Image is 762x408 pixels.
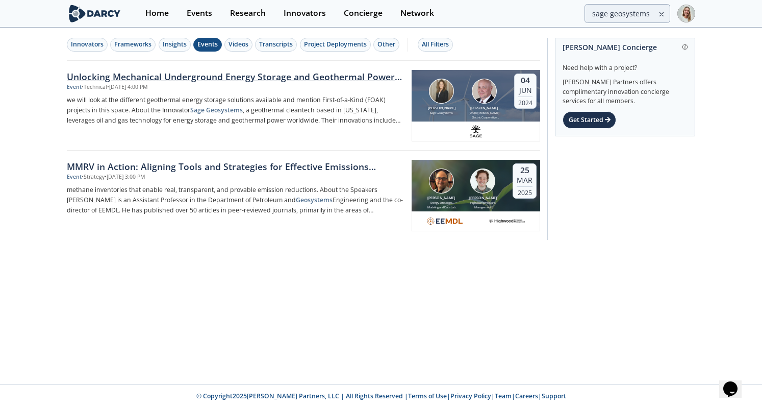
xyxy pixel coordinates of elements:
div: Event [67,83,82,91]
p: we will look at the different geothermal energy storage solutions available and mention First-of-... [67,95,404,126]
div: [PERSON_NAME] Concierge [563,38,688,56]
a: Terms of Use [408,392,447,400]
a: Careers [515,392,538,400]
input: Advanced Search [585,4,670,23]
strong: Geosystems [296,196,333,204]
button: Insights [159,38,191,52]
button: All Filters [418,38,453,52]
a: Support [542,392,566,400]
div: Videos [228,40,248,49]
div: Need help with a project? [563,56,688,73]
button: Frameworks [110,38,156,52]
img: 02076ea7-21fe-4f25-90cc-93f8940c28af [489,215,525,227]
div: Unlocking Mechanical Underground Energy Storage and Geothermal Power Generation [67,70,404,83]
div: Event [67,173,82,181]
div: 04 [518,76,532,86]
img: logo-wide.svg [67,5,122,22]
img: Profile [677,5,695,22]
div: 25 [517,165,532,176]
strong: Geosystems [206,106,243,114]
img: information.svg [682,44,688,50]
div: [PERSON_NAME] [467,196,498,201]
div: All Filters [422,40,449,49]
div: Other [377,40,395,49]
div: [PERSON_NAME] Partners offers complimentary innovation concierge services for all members. [563,73,688,106]
div: Research [230,9,266,17]
a: MMRV in Action: Aligning Tools and Strategies for Effective Emissions Management Event •Strategy•... [67,151,540,240]
div: Home [145,9,169,17]
div: [DATE][PERSON_NAME] Electric Cooperative Incorporated [468,111,500,119]
div: Events [197,40,218,49]
strong: Sage [190,106,205,114]
div: Frameworks [114,40,151,49]
div: Innovators [71,40,104,49]
button: Innovators [67,38,108,52]
div: Insights [163,40,187,49]
img: 338e47bf-3967-44fc-9e73-eff64e29b388 [427,215,463,227]
div: 2024 [518,97,532,107]
div: Highwood Emissions Management [467,201,498,209]
a: Privacy Policy [450,392,491,400]
div: Project Deployments [304,40,367,49]
a: Unlocking Mechanical Underground Energy Storage and Geothermal Power Generation Event •Technical•... [67,61,540,151]
div: Energy Emissions Modeling and Data Lab (EEMDL) [425,201,456,209]
button: Other [373,38,399,52]
div: Innovators [284,9,326,17]
button: Events [193,38,222,52]
div: 2025 [517,186,532,197]
div: [PERSON_NAME] [425,196,456,201]
img: Arvind Ravikumar [429,169,454,194]
img: Jeff Rutherford [470,169,495,194]
div: Jun [518,86,532,95]
button: Transcripts [255,38,297,52]
img: Cindy Taff [429,79,454,104]
div: Transcripts [259,40,293,49]
img: Craig Courter [472,79,497,104]
div: Network [400,9,434,17]
div: Mar [517,176,532,185]
p: © Copyright 2025 [PERSON_NAME] Partners, LLC | All Rights Reserved | | | | | [28,392,734,401]
a: Team [495,392,512,400]
button: Videos [224,38,252,52]
div: • Technical • [DATE] 4:00 PM [82,83,147,91]
div: MMRV in Action: Aligning Tools and Strategies for Effective Emissions Management [67,160,404,173]
iframe: chat widget [719,367,752,398]
div: [PERSON_NAME] [468,106,500,111]
div: [PERSON_NAME] [426,106,458,111]
div: • Strategy • [DATE] 3:00 PM [82,173,145,181]
div: Sage Geosystems [426,111,458,115]
div: Concierge [344,9,383,17]
img: a6ebf3d4-9c0c-4174-a449-3ecce3a99649 [470,125,482,137]
div: Get Started [563,111,616,129]
p: methane inventories that enable real, transparent, and provable emission reductions. About the Sp... [67,185,404,215]
div: Events [187,9,212,17]
button: Project Deployments [300,38,371,52]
